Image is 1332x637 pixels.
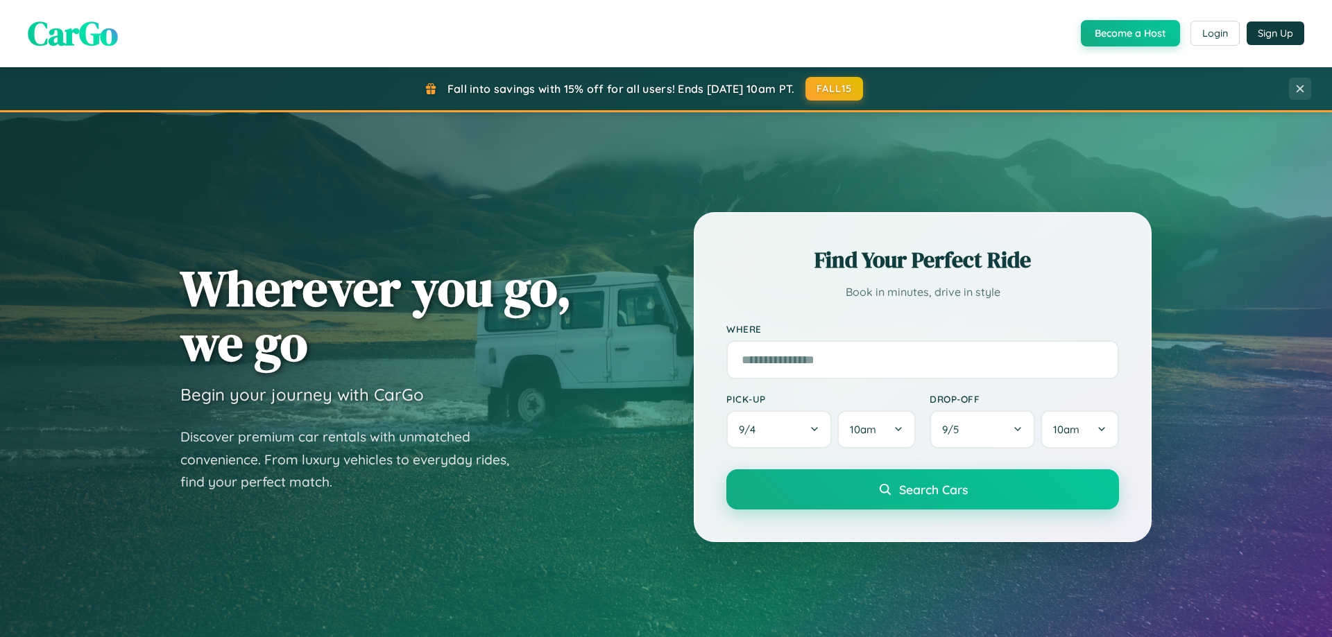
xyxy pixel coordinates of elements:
[726,323,1119,335] label: Where
[726,245,1119,275] h2: Find Your Perfect Ride
[942,423,966,436] span: 9 / 5
[726,393,916,405] label: Pick-up
[180,426,527,494] p: Discover premium car rentals with unmatched convenience. From luxury vehicles to everyday rides, ...
[726,282,1119,302] p: Book in minutes, drive in style
[930,393,1119,405] label: Drop-off
[726,469,1119,509] button: Search Cars
[28,10,118,56] span: CarGo
[1041,410,1119,448] button: 10am
[930,410,1035,448] button: 9/5
[180,384,424,405] h3: Begin your journey with CarGo
[739,423,762,436] span: 9 / 4
[805,77,864,101] button: FALL15
[447,82,795,96] span: Fall into savings with 15% off for all users! Ends [DATE] 10am PT.
[850,423,876,436] span: 10am
[1053,423,1079,436] span: 10am
[837,410,916,448] button: 10am
[1247,21,1304,45] button: Sign Up
[1190,21,1240,46] button: Login
[180,261,572,370] h1: Wherever you go, we go
[899,482,968,497] span: Search Cars
[726,410,832,448] button: 9/4
[1081,20,1180,46] button: Become a Host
